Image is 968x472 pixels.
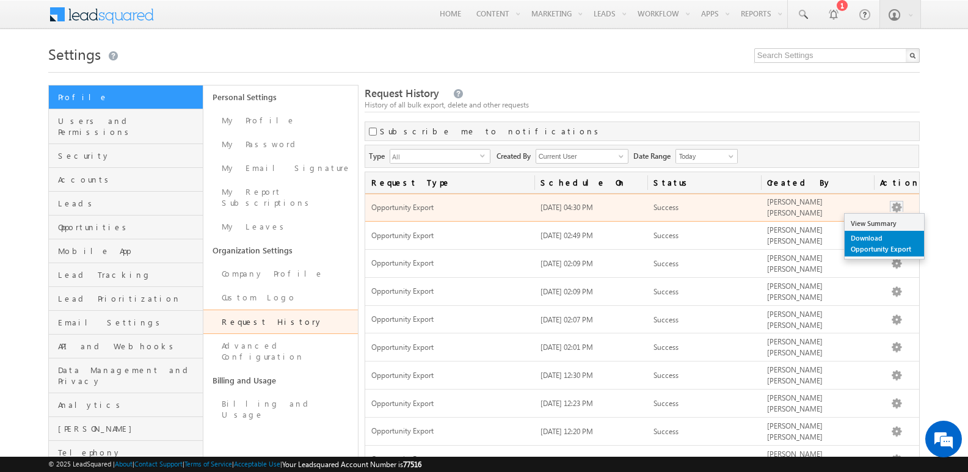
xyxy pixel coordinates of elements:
[58,399,200,410] span: Analytics
[365,100,920,111] div: History of all bulk export, delete and other requests
[371,371,529,381] span: Opportunity Export
[203,392,358,427] a: Billing and Usage
[653,371,679,380] span: Success
[767,393,823,413] span: [PERSON_NAME] [PERSON_NAME]
[58,341,200,352] span: API and Webhooks
[390,150,480,163] span: All
[845,216,924,231] a: View Summary
[203,262,358,286] a: Company Profile
[534,172,647,193] a: Schedule On
[203,334,358,369] a: Advanced Configuration
[371,203,529,213] span: Opportunity Export
[203,239,358,262] a: Organization Settings
[675,149,738,164] a: Today
[653,203,679,212] span: Success
[184,460,232,468] a: Terms of Service
[754,48,920,63] input: Search Settings
[653,399,679,408] span: Success
[48,44,101,64] span: Settings
[653,315,679,324] span: Success
[134,460,183,468] a: Contact Support
[49,109,203,144] a: Users and Permissions
[49,168,203,192] a: Accounts
[380,126,603,137] label: Subscribe me to notifications
[540,231,593,240] span: [DATE] 02:49 PM
[390,149,490,164] div: All
[540,455,594,464] span: [DATE] 11:22 AM
[497,149,536,162] span: Created By
[58,365,200,387] span: Data Management and Privacy
[540,371,593,380] span: [DATE] 12:30 PM
[58,269,200,280] span: Lead Tracking
[540,343,593,352] span: [DATE] 02:01 PM
[874,172,919,193] span: Actions
[767,365,823,385] span: [PERSON_NAME] [PERSON_NAME]
[58,447,200,458] span: Telephony
[371,231,529,241] span: Opportunity Export
[49,287,203,311] a: Lead Prioritization
[647,172,760,193] a: Status
[49,417,203,441] a: [PERSON_NAME]
[58,174,200,185] span: Accounts
[49,335,203,358] a: API and Webhooks
[767,421,823,441] span: [PERSON_NAME] [PERSON_NAME]
[767,253,823,274] span: [PERSON_NAME] [PERSON_NAME]
[49,144,203,168] a: Security
[203,133,358,156] a: My Password
[49,441,203,465] a: Telephony
[653,259,679,268] span: Success
[767,225,823,245] span: [PERSON_NAME] [PERSON_NAME]
[371,399,529,409] span: Opportunity Export
[49,358,203,393] a: Data Management and Privacy
[845,231,924,256] a: Download Opportunity Export
[540,427,593,436] span: [DATE] 12:20 PM
[653,343,679,352] span: Success
[371,314,529,325] span: Opportunity Export
[540,259,593,268] span: [DATE] 02:09 PM
[403,460,421,469] span: 77516
[540,203,593,212] span: [DATE] 04:30 PM
[49,239,203,263] a: Mobile App
[653,287,679,296] span: Success
[540,315,593,324] span: [DATE] 02:07 PM
[58,293,200,304] span: Lead Prioritization
[653,427,679,436] span: Success
[203,286,358,310] a: Custom Logo
[58,198,200,209] span: Leads
[203,310,358,334] a: Request History
[365,86,439,100] span: Request History
[115,460,133,468] a: About
[676,151,734,162] span: Today
[203,215,358,239] a: My Leaves
[58,423,200,434] span: [PERSON_NAME]
[371,343,529,353] span: Opportunity Export
[365,172,535,193] a: Request Type
[767,197,823,217] span: [PERSON_NAME] [PERSON_NAME]
[49,263,203,287] a: Lead Tracking
[767,310,823,330] span: [PERSON_NAME] [PERSON_NAME]
[371,426,529,437] span: Opportunity Export
[49,311,203,335] a: Email Settings
[480,153,490,158] span: select
[58,222,200,233] span: Opportunities
[203,180,358,215] a: My Report Subscriptions
[540,399,593,408] span: [DATE] 12:23 PM
[282,460,421,469] span: Your Leadsquared Account Number is
[203,85,358,109] a: Personal Settings
[369,149,390,162] span: Type
[371,454,529,465] span: Opportunity Export
[371,286,529,297] span: Opportunity Export
[540,287,593,296] span: [DATE] 02:09 PM
[58,317,200,328] span: Email Settings
[203,156,358,180] a: My Email Signature
[371,258,529,269] span: Opportunity Export
[767,281,823,302] span: [PERSON_NAME] [PERSON_NAME]
[653,231,679,240] span: Success
[633,149,675,162] span: Date Range
[48,459,421,470] span: © 2025 LeadSquared | | | | |
[49,216,203,239] a: Opportunities
[761,172,874,193] a: Created By
[49,85,203,109] a: Profile
[58,92,200,103] span: Profile
[234,460,280,468] a: Acceptable Use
